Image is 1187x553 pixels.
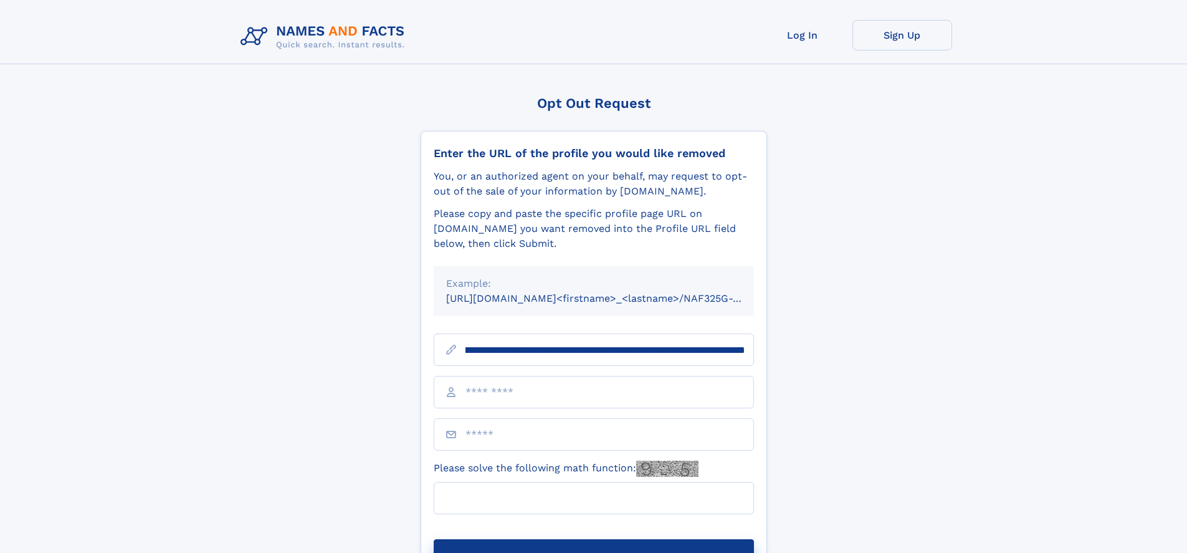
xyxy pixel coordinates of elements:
[434,206,754,251] div: Please copy and paste the specific profile page URL on [DOMAIN_NAME] you want removed into the Pr...
[852,20,952,50] a: Sign Up
[446,292,778,304] small: [URL][DOMAIN_NAME]<firstname>_<lastname>/NAF325G-xxxxxxxx
[434,461,698,477] label: Please solve the following math function:
[434,147,754,160] div: Enter the URL of the profile you would like removed
[236,20,415,54] img: Logo Names and Facts
[753,20,852,50] a: Log In
[421,95,767,111] div: Opt Out Request
[434,169,754,199] div: You, or an authorized agent on your behalf, may request to opt-out of the sale of your informatio...
[446,276,741,291] div: Example:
